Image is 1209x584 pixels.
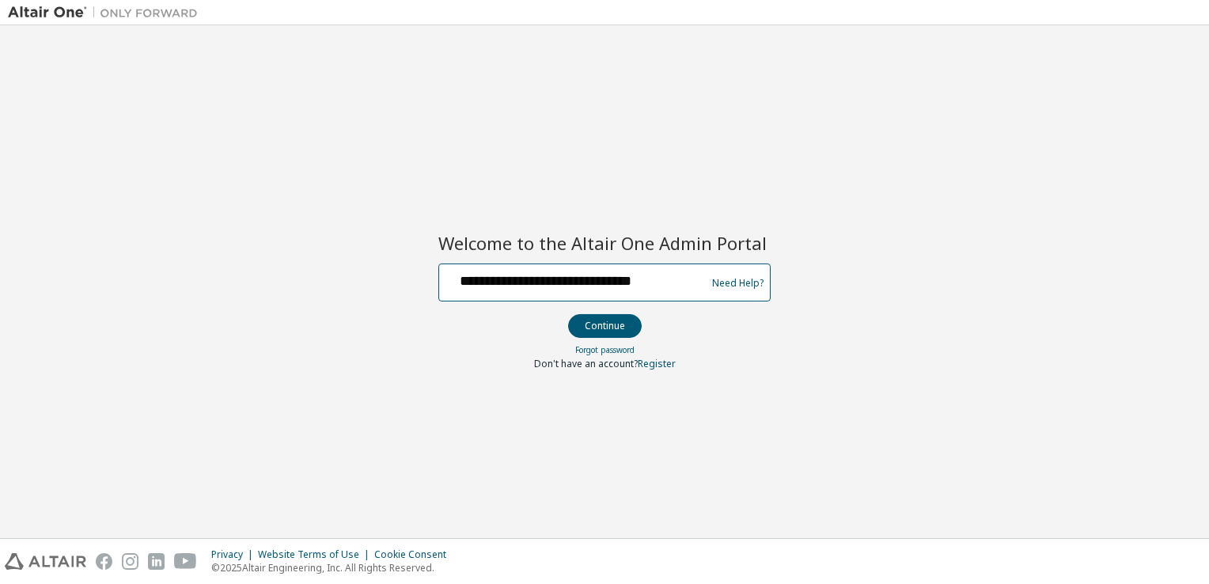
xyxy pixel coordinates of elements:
[8,5,206,21] img: Altair One
[211,548,258,561] div: Privacy
[638,357,676,370] a: Register
[258,548,374,561] div: Website Terms of Use
[122,553,138,570] img: instagram.svg
[174,553,197,570] img: youtube.svg
[575,344,635,355] a: Forgot password
[148,553,165,570] img: linkedin.svg
[712,283,764,283] a: Need Help?
[374,548,456,561] div: Cookie Consent
[5,553,86,570] img: altair_logo.svg
[96,553,112,570] img: facebook.svg
[211,561,456,575] p: © 2025 Altair Engineering, Inc. All Rights Reserved.
[438,232,771,254] h2: Welcome to the Altair One Admin Portal
[534,357,638,370] span: Don't have an account?
[568,314,642,338] button: Continue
